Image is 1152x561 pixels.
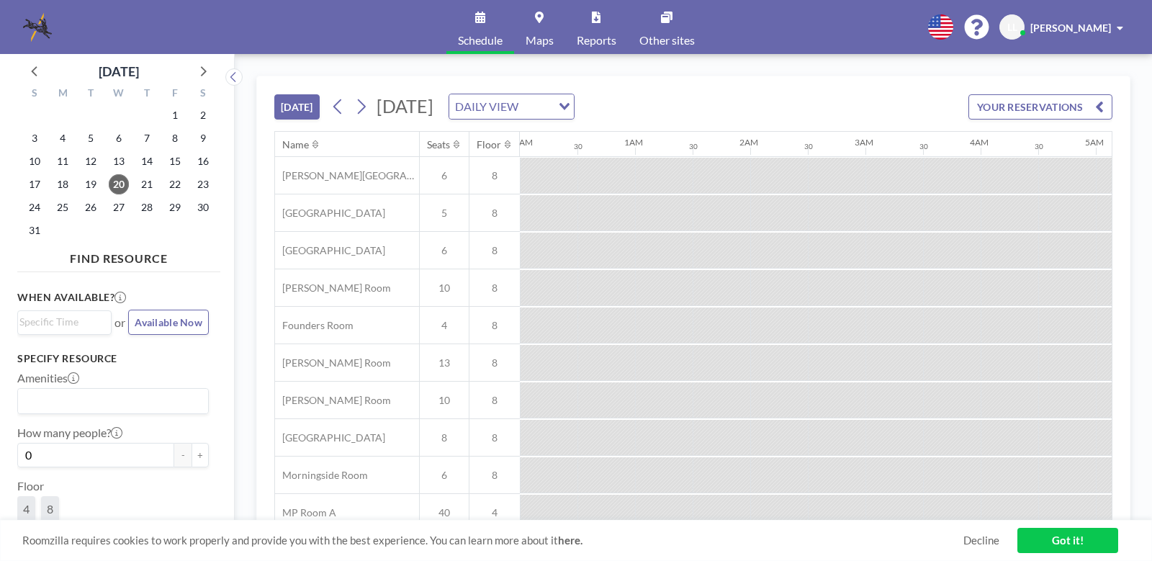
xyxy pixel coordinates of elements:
[1030,22,1111,34] span: [PERSON_NAME]
[523,97,550,116] input: Search for option
[17,426,122,440] label: How many people?
[968,94,1112,120] button: YOUR RESERVATIONS
[275,207,385,220] span: [GEOGRAPHIC_DATA]
[275,356,391,369] span: [PERSON_NAME] Room
[17,371,79,385] label: Amenities
[420,469,469,482] span: 6
[53,197,73,217] span: Monday, August 25, 2025
[469,282,520,295] span: 8
[193,128,213,148] span: Saturday, August 9, 2025
[189,85,217,104] div: S
[420,244,469,257] span: 6
[53,128,73,148] span: Monday, August 4, 2025
[420,506,469,519] span: 40
[23,13,52,42] img: organization-logo
[420,394,469,407] span: 10
[53,151,73,171] span: Monday, August 11, 2025
[275,394,391,407] span: [PERSON_NAME] Room
[193,105,213,125] span: Saturday, August 2, 2025
[109,174,129,194] span: Wednesday, August 20, 2025
[22,534,963,547] span: Roomzilla requires cookies to work properly and provide you with the best experience. You can lea...
[137,197,157,217] span: Thursday, August 28, 2025
[526,35,554,46] span: Maps
[24,197,45,217] span: Sunday, August 24, 2025
[420,207,469,220] span: 5
[23,502,30,516] span: 4
[420,431,469,444] span: 8
[174,443,192,467] button: -
[577,35,616,46] span: Reports
[689,142,698,151] div: 30
[274,94,320,120] button: [DATE]
[275,469,368,482] span: Morningside Room
[855,137,873,148] div: 3AM
[469,469,520,482] span: 8
[558,534,582,547] a: here.
[128,310,209,335] button: Available Now
[81,128,101,148] span: Tuesday, August 5, 2025
[574,142,582,151] div: 30
[275,282,391,295] span: [PERSON_NAME] Room
[275,431,385,444] span: [GEOGRAPHIC_DATA]
[420,319,469,332] span: 4
[24,174,45,194] span: Sunday, August 17, 2025
[135,316,202,328] span: Available Now
[17,352,209,365] h3: Specify resource
[24,220,45,241] span: Sunday, August 31, 2025
[19,392,200,410] input: Search for option
[970,137,989,148] div: 4AM
[137,151,157,171] span: Thursday, August 14, 2025
[49,85,77,104] div: M
[81,174,101,194] span: Tuesday, August 19, 2025
[452,97,521,116] span: DAILY VIEW
[919,142,928,151] div: 30
[132,85,161,104] div: T
[24,128,45,148] span: Sunday, August 3, 2025
[192,443,209,467] button: +
[275,169,419,182] span: [PERSON_NAME][GEOGRAPHIC_DATA]
[109,151,129,171] span: Wednesday, August 13, 2025
[21,85,49,104] div: S
[109,197,129,217] span: Wednesday, August 27, 2025
[420,169,469,182] span: 6
[193,174,213,194] span: Saturday, August 23, 2025
[1035,142,1043,151] div: 30
[77,85,105,104] div: T
[18,389,208,413] div: Search for option
[105,85,133,104] div: W
[99,61,139,81] div: [DATE]
[17,246,220,266] h4: FIND RESOURCE
[739,137,758,148] div: 2AM
[804,142,813,151] div: 30
[137,174,157,194] span: Thursday, August 21, 2025
[1007,21,1017,34] span: LL
[165,151,185,171] span: Friday, August 15, 2025
[1017,528,1118,553] a: Got it!
[377,95,433,117] span: [DATE]
[161,85,189,104] div: F
[449,94,574,119] div: Search for option
[114,315,125,330] span: or
[639,35,695,46] span: Other sites
[81,197,101,217] span: Tuesday, August 26, 2025
[469,356,520,369] span: 8
[17,479,44,493] label: Floor
[275,319,354,332] span: Founders Room
[427,138,450,151] div: Seats
[165,174,185,194] span: Friday, August 22, 2025
[420,356,469,369] span: 13
[420,282,469,295] span: 10
[47,502,53,516] span: 8
[193,151,213,171] span: Saturday, August 16, 2025
[193,197,213,217] span: Saturday, August 30, 2025
[137,128,157,148] span: Thursday, August 7, 2025
[275,506,336,519] span: MP Room A
[469,506,520,519] span: 4
[469,431,520,444] span: 8
[165,197,185,217] span: Friday, August 29, 2025
[18,311,111,333] div: Search for option
[165,105,185,125] span: Friday, August 1, 2025
[275,244,385,257] span: [GEOGRAPHIC_DATA]
[81,151,101,171] span: Tuesday, August 12, 2025
[469,207,520,220] span: 8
